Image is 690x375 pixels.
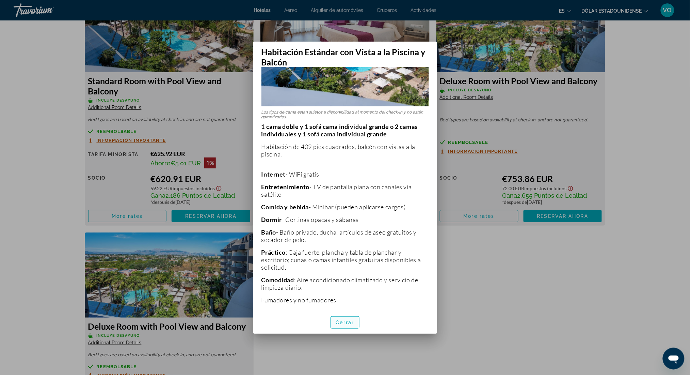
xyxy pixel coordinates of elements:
[261,296,337,304] font: Fumadores y no fumadores
[261,228,417,243] font: - Baño privado, ducha, artículos de aseo gratuitos y secador de pelo.
[286,170,319,178] font: - WiFi gratis
[261,47,426,67] font: Habitación Estándar con Vista a la Piscina y Balcón
[282,216,359,223] font: - Cortinas opacas y sábanas
[261,228,276,236] font: Baño
[309,203,406,211] font: - Minibar (pueden aplicarse cargos)
[261,183,309,191] font: Entretenimiento
[331,316,360,329] button: Cerrar
[261,110,423,119] font: Los tipos de cama están sujetos a disponibilidad al momento del check-in y no están garantizados.
[261,143,416,158] font: Habitación de 409 pies cuadrados, balcón con vistas a la piscina.
[261,170,286,178] font: Internet
[261,249,421,271] font: : Caja fuerte, plancha y tabla de planchar y escritorio; cunas o camas infantiles gratuitas dispo...
[261,276,294,284] font: Comodidad
[261,249,286,256] font: Práctico
[261,216,282,223] font: Dormir
[663,348,685,370] iframe: Botón para iniciar la ventana de mensajería
[261,276,418,291] font: : Aire acondicionado climatizado y servicio de limpieza diario.
[261,123,418,138] font: 1 cama doble y 1 sofá cama individual grande o 2 camas individuales y 1 sofá cama individual grande
[261,183,412,198] font: - TV de pantalla plana con canales vía satélite
[336,320,354,325] font: Cerrar
[261,203,309,211] font: Comida y bebida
